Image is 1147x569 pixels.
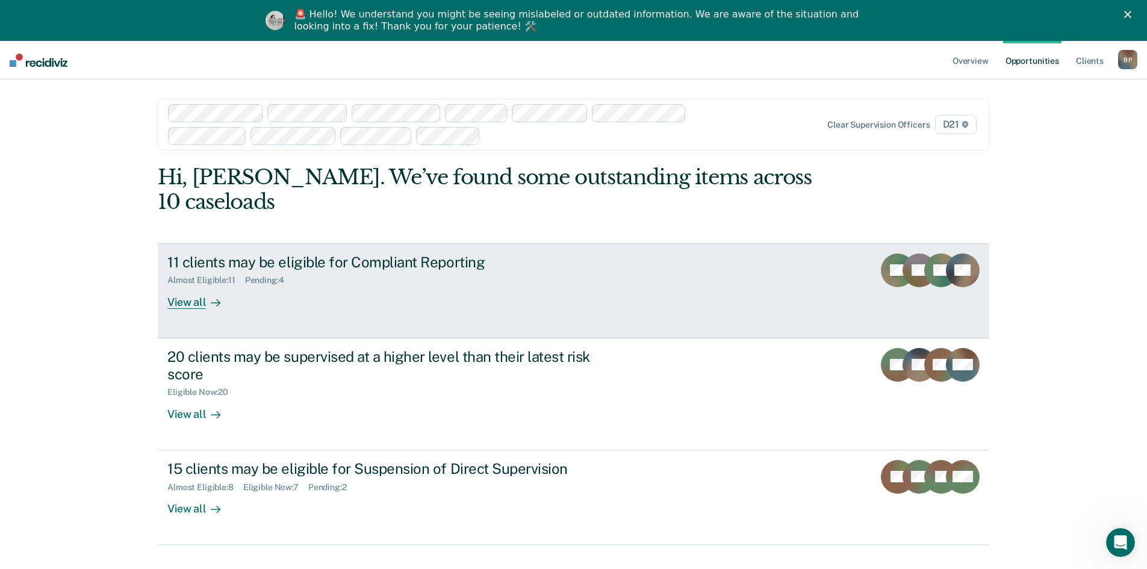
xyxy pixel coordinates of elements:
button: BP [1118,50,1137,69]
a: 20 clients may be supervised at a higher level than their latest risk scoreEligible Now:20View all [158,338,989,450]
a: Opportunities [1003,41,1062,79]
div: 20 clients may be supervised at a higher level than their latest risk score [167,348,590,383]
div: 11 clients may be eligible for Compliant Reporting [167,253,590,271]
div: 15 clients may be eligible for Suspension of Direct Supervision [167,460,590,477]
div: B P [1118,50,1137,69]
div: Almost Eligible : 11 [167,275,245,285]
a: 15 clients may be eligible for Suspension of Direct SupervisionAlmost Eligible:8Eligible Now:7Pen... [158,450,989,545]
div: Clear supervision officers [827,120,930,130]
iframe: Intercom live chat [1106,528,1135,557]
div: Eligible Now : 7 [243,482,308,493]
div: Pending : 4 [245,275,294,285]
div: Eligible Now : 20 [167,387,238,397]
div: 🚨 Hello! We understand you might be seeing mislabeled or outdated information. We are aware of th... [294,8,863,33]
div: Close [1124,11,1136,18]
div: Almost Eligible : 8 [167,482,243,493]
div: View all [167,492,235,515]
img: Profile image for Kim [266,11,285,30]
img: Recidiviz [10,54,67,67]
div: View all [167,285,235,309]
div: Pending : 2 [308,482,356,493]
span: D21 [935,115,977,134]
a: Clients [1074,41,1106,79]
a: 11 clients may be eligible for Compliant ReportingAlmost Eligible:11Pending:4View all [158,243,989,338]
div: View all [167,397,235,421]
a: Overview [950,41,991,79]
div: Hi, [PERSON_NAME]. We’ve found some outstanding items across 10 caseloads [158,165,823,214]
